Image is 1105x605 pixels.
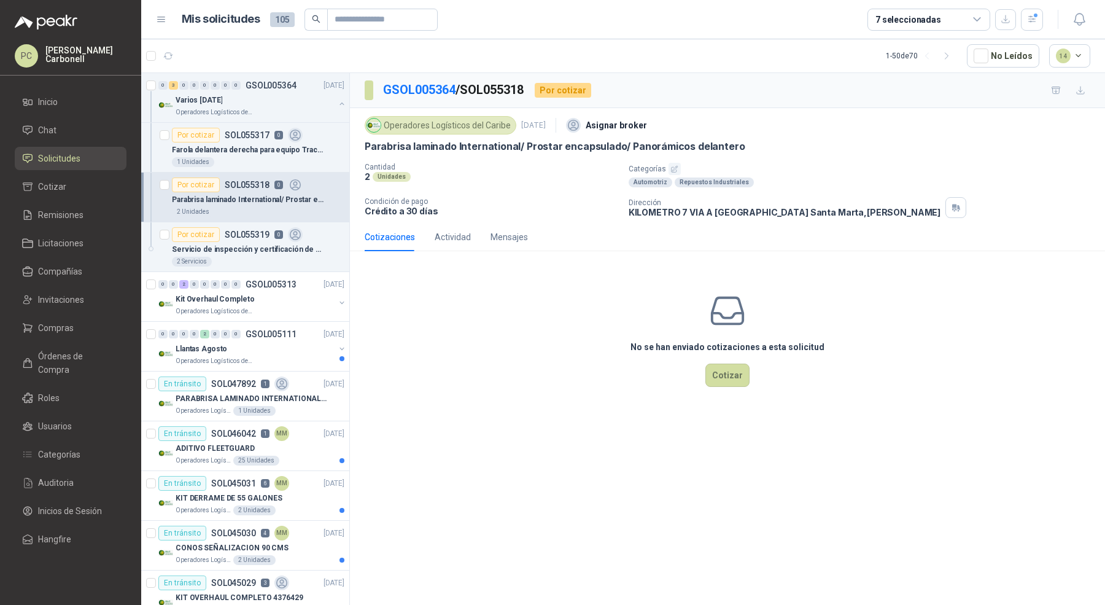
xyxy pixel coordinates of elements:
span: Invitaciones [38,293,84,306]
h1: Mis solicitudes [182,10,260,28]
p: Llantas Agosto [176,343,227,355]
a: GSOL005364 [383,82,456,97]
div: 0 [158,81,168,90]
div: 3 [169,81,178,90]
img: Company Logo [158,545,173,560]
div: 0 [190,81,199,90]
p: SOL045031 [211,479,256,488]
div: 2 [179,280,188,289]
span: Hangfire [38,533,71,546]
div: 0 [190,280,199,289]
div: 0 [211,81,220,90]
div: En tránsito [158,576,206,590]
div: 0 [158,280,168,289]
p: / SOL055318 [383,80,525,100]
div: Por cotizar [535,83,591,98]
div: 0 [169,330,178,338]
a: Solicitudes [15,147,126,170]
a: Chat [15,119,126,142]
p: KIT DERRAME DE 55 GALONES [176,493,282,504]
a: Por cotizarSOL0553180Parabrisa laminado International/ Prostar encapsulado/ Panorámicos delantero... [141,173,349,222]
p: Parabrisa laminado International/ Prostar encapsulado/ Panorámicos delantero [172,194,325,206]
a: Compañías [15,260,126,283]
a: Licitaciones [15,232,126,255]
button: 14 [1049,44,1091,68]
a: Remisiones [15,203,126,227]
div: 0 [231,330,241,338]
p: ADITIVO FLEETGUARD [176,443,255,455]
a: Por cotizarSOL0553190Servicio de inspección y certificación de sistemas de protección contra caid... [141,222,349,272]
div: 1 Unidades [172,157,214,167]
p: [PERSON_NAME] Carbonell [45,46,126,63]
span: Inicio [38,95,58,109]
div: Por cotizar [172,227,220,242]
div: 0 [211,330,220,338]
p: GSOL005313 [246,280,297,289]
div: En tránsito [158,377,206,391]
p: Operadores Logísticos del Caribe [176,456,231,466]
img: Company Logo [367,119,381,132]
p: Asignar broker [586,119,647,132]
div: 2 [200,330,209,338]
div: 2 Unidades [233,505,276,515]
div: PC [15,44,38,68]
p: SOL045030 [211,529,256,537]
div: 0 [231,280,241,289]
div: En tránsito [158,476,206,491]
div: 25 Unidades [233,456,279,466]
div: 0 [200,280,209,289]
div: 0 [221,280,230,289]
p: [DATE] [324,577,344,589]
div: Mensajes [490,230,528,244]
p: [DATE] [521,120,546,131]
span: Licitaciones [38,236,83,250]
span: Inicios de Sesión [38,504,102,518]
a: Categorías [15,443,126,466]
p: SOL055318 [225,181,269,189]
div: Automotriz [629,178,672,187]
img: Logo peakr [15,15,77,29]
p: 4 [261,529,269,537]
p: 3 [261,579,269,587]
div: 0 [158,330,168,338]
a: En tránsitoSOL0450304MM[DATE] Company LogoCONOS SEÑALIZACION 90 CMSOperadores Logísticos del Cari... [141,521,349,571]
a: Órdenes de Compra [15,345,126,381]
div: 7 seleccionadas [875,13,941,26]
p: Operadores Logísticos del Caribe [176,306,253,316]
a: 0 3 0 0 0 0 0 0 GSOL005364[DATE] Company LogoVarios [DATE]Operadores Logísticos del Caribe [158,78,347,117]
div: Cotizaciones [365,230,415,244]
h3: No se han enviado cotizaciones a esta solicitud [630,340,824,354]
img: Company Logo [158,396,173,411]
a: En tránsitoSOL0478921[DATE] Company LogoPARABRISA LAMINADO INTERNATIONAL SUPERPODEROSA/ PROSTAR E... [141,372,349,421]
a: Inicios de Sesión [15,499,126,523]
div: Por cotizar [172,128,220,142]
span: search [312,15,320,23]
div: 1 Unidades [233,406,276,416]
p: SOL046042 [211,429,256,438]
span: Roles [38,391,60,405]
p: PARABRISA LAMINADO INTERNATIONAL SUPERPODEROSA/ PROSTAR ENCAPSULADO [176,393,328,405]
div: 2 Servicios [172,257,212,267]
p: SOL045029 [211,579,256,587]
p: [DATE] [324,329,344,340]
span: Remisiones [38,208,83,222]
span: Solicitudes [38,152,80,165]
div: En tránsito [158,426,206,441]
p: 1 [261,380,269,388]
p: Dirección [629,198,941,207]
p: Categorías [629,163,1100,175]
span: Categorías [38,448,80,461]
p: Kit Overhaul Completo [176,294,254,305]
img: Company Logo [158,446,173,461]
p: SOL055317 [225,131,269,139]
div: Unidades [373,172,411,182]
img: Company Logo [158,98,173,112]
p: Varios [DATE] [176,95,222,106]
div: En tránsito [158,526,206,541]
p: [DATE] [324,528,344,539]
a: Invitaciones [15,288,126,311]
div: 0 [231,81,241,90]
span: Cotizar [38,180,66,193]
a: 0 0 2 0 0 0 0 0 GSOL005313[DATE] Company LogoKit Overhaul CompletoOperadores Logísticos del Caribe [158,277,347,316]
span: Órdenes de Compra [38,349,115,377]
